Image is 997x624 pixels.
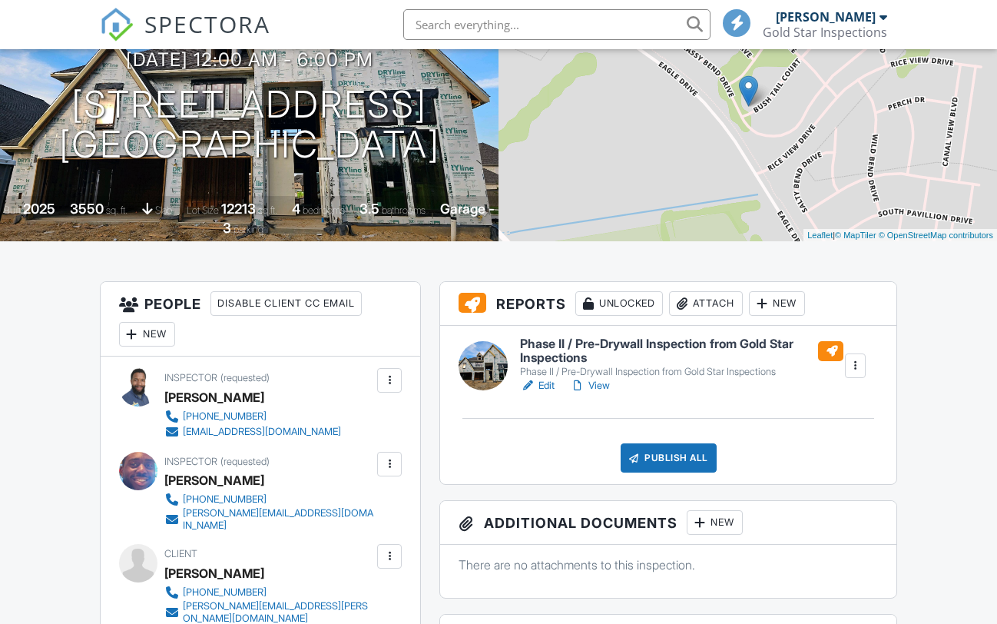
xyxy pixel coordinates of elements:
div: New [119,322,175,347]
a: SPECTORA [100,21,270,53]
span: SPECTORA [144,8,270,40]
h1: [STREET_ADDRESS] [GEOGRAPHIC_DATA] [59,85,440,166]
a: [PERSON_NAME][EMAIL_ADDRESS][DOMAIN_NAME] [164,507,374,532]
span: (requested) [220,372,270,383]
div: [PERSON_NAME] [776,9,876,25]
div: Phase II / Pre-Drywall Inspection from Gold Star Inspections [520,366,843,378]
a: [PHONE_NUMBER] [164,492,374,507]
a: Phase II / Pre-Drywall Inspection from Gold Star Inspections Phase II / Pre-Drywall Inspection fr... [520,337,843,378]
a: [EMAIL_ADDRESS][DOMAIN_NAME] [164,424,341,440]
div: 3.5 [359,201,379,217]
p: There are no attachments to this inspection. [459,556,878,573]
span: parking [234,224,263,235]
h3: [DATE] 12:00 am - 6:00 pm [126,49,373,70]
span: (requested) [220,456,270,467]
a: View [570,378,610,393]
span: Client [164,548,197,559]
span: sq.ft. [258,204,277,216]
a: [PHONE_NUMBER] [164,585,374,600]
div: [PERSON_NAME] [164,469,264,492]
div: [PHONE_NUMBER] [183,586,267,599]
div: Disable Client CC Email [210,291,362,316]
a: [PHONE_NUMBER] [164,409,341,424]
div: 12213 [221,201,256,217]
a: Edit [520,378,555,393]
div: 4 [292,201,300,217]
div: [PERSON_NAME][EMAIL_ADDRESS][DOMAIN_NAME] [183,507,374,532]
span: sq. ft. [106,204,128,216]
div: New [687,510,743,535]
span: Built [4,204,21,216]
span: Lot Size [187,204,219,216]
img: The Best Home Inspection Software - Spectora [100,8,134,41]
div: 3550 [70,201,104,217]
span: slab [155,204,172,216]
div: [PHONE_NUMBER] [183,410,267,423]
div: [PHONE_NUMBER] [183,493,267,506]
div: Garage - 3 [223,201,495,236]
span: Inspector [164,372,217,383]
div: [PERSON_NAME] [164,562,264,585]
h3: People [101,282,421,357]
a: © OpenStreetMap contributors [879,231,993,240]
span: bathrooms [382,204,426,216]
div: | [803,229,997,242]
h3: Additional Documents [440,501,896,545]
div: Gold Star Inspections [763,25,887,40]
div: [PERSON_NAME] [164,386,264,409]
div: Unlocked [575,291,663,316]
div: New [749,291,805,316]
span: Inspector [164,456,217,467]
a: © MapTiler [835,231,876,240]
input: Search everything... [403,9,710,40]
span: bedrooms [303,204,345,216]
div: 2025 [23,201,55,217]
div: [EMAIL_ADDRESS][DOMAIN_NAME] [183,426,341,438]
h3: Reports [440,282,896,326]
div: Attach [669,291,743,316]
div: Publish All [621,443,717,473]
h6: Phase II / Pre-Drywall Inspection from Gold Star Inspections [520,337,843,364]
a: Leaflet [807,231,833,240]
